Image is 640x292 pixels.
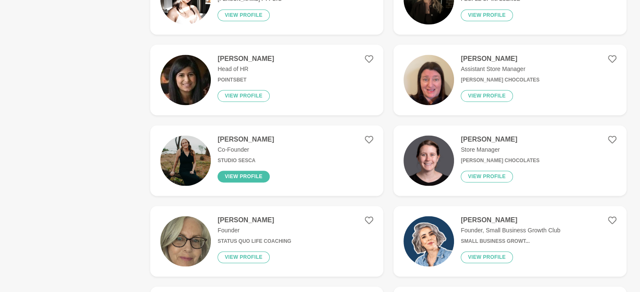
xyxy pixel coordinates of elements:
h6: PointsBet [218,77,274,83]
h4: [PERSON_NAME] [218,55,274,63]
h6: Studio Sesca [218,158,274,164]
img: a03a123c3c03660bc4dec52a0cf9bb5dc8633c20-2316x3088.jpg [404,55,454,105]
p: Head of HR [218,65,274,74]
button: View profile [461,251,513,263]
button: View profile [218,9,270,21]
button: View profile [461,171,513,182]
img: 251263b491060714fa7e64a2c64e6ce2b86e5b5c-1350x2025.jpg [160,135,211,186]
h6: Status Quo Life Coaching [218,238,291,245]
a: [PERSON_NAME]Founder, Small Business Growth ClubSmall Business Growt...View profile [393,206,627,276]
h4: [PERSON_NAME] [461,135,539,144]
h4: [PERSON_NAME] [218,216,291,224]
h6: [PERSON_NAME] Chocolates [461,158,539,164]
h4: [PERSON_NAME] [461,55,539,63]
a: [PERSON_NAME]Head of HRPointsBetView profile [150,45,383,115]
a: [PERSON_NAME]Co-FounderStudio SescaView profile [150,125,383,196]
button: View profile [461,90,513,102]
h4: [PERSON_NAME] [218,135,274,144]
h6: Small Business Growt... [461,238,560,245]
button: View profile [218,171,270,182]
a: [PERSON_NAME]Store Manager[PERSON_NAME] ChocolatesView profile [393,125,627,196]
a: [PERSON_NAME]Assistant Store Manager[PERSON_NAME] CHOCOLATESView profile [393,45,627,115]
p: Founder [218,226,291,235]
img: 03bfb53124d49694adad274760d762930bde5657-1080x1080.jpg [404,216,454,266]
button: View profile [218,251,270,263]
button: View profile [461,9,513,21]
img: 029c2c42733b9d2b0ba2768d6a5c372c1f7a500f-500x500.jpg [404,135,454,186]
img: 9219f9d1eb9592de2e9dd2e84b0174afe0ba543b-148x148.jpg [160,55,211,105]
p: Founder, Small Business Growth Club [461,226,560,235]
p: Assistant Store Manager [461,65,539,74]
h6: [PERSON_NAME] CHOCOLATES [461,77,539,83]
img: a2b5ec4cdb7fbacf9b3896bd53efcf5c26ff86ee-1224x1626.jpg [160,216,211,266]
a: [PERSON_NAME]FounderStatus Quo Life CoachingView profile [150,206,383,276]
p: Store Manager [461,145,539,154]
p: Co-Founder [218,145,274,154]
h4: [PERSON_NAME] [461,216,560,224]
button: View profile [218,90,270,102]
